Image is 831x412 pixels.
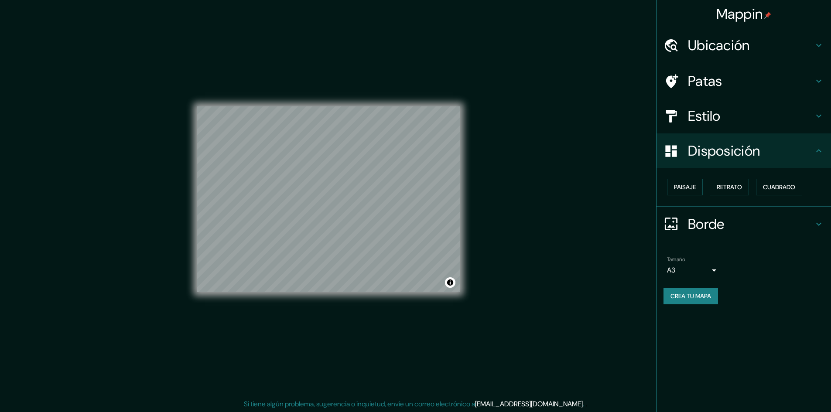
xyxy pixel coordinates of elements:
[667,266,675,275] font: A3
[445,277,455,288] button: Activar o desactivar atribución
[674,183,696,191] font: Paisaje
[670,292,711,300] font: Crea tu mapa
[667,179,703,195] button: Paisaje
[756,179,802,195] button: Cuadrado
[710,179,749,195] button: Retrato
[688,142,760,160] font: Disposición
[663,288,718,304] button: Crea tu mapa
[753,378,821,402] iframe: Lanzador de widgets de ayuda
[475,399,583,409] a: [EMAIL_ADDRESS][DOMAIN_NAME]
[667,256,685,263] font: Tamaño
[583,399,584,409] font: .
[657,207,831,242] div: Borde
[716,5,763,23] font: Mappin
[657,64,831,99] div: Patas
[244,399,475,409] font: Si tiene algún problema, sugerencia o inquietud, envíe un correo electrónico a
[688,215,725,233] font: Borde
[657,99,831,133] div: Estilo
[584,399,585,409] font: .
[657,133,831,168] div: Disposición
[688,107,721,125] font: Estilo
[585,399,587,409] font: .
[763,183,795,191] font: Cuadrado
[197,106,460,292] canvas: Mapa
[688,72,722,90] font: Patas
[764,12,771,19] img: pin-icon.png
[657,28,831,63] div: Ubicación
[717,183,742,191] font: Retrato
[688,36,750,54] font: Ubicación
[667,263,719,277] div: A3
